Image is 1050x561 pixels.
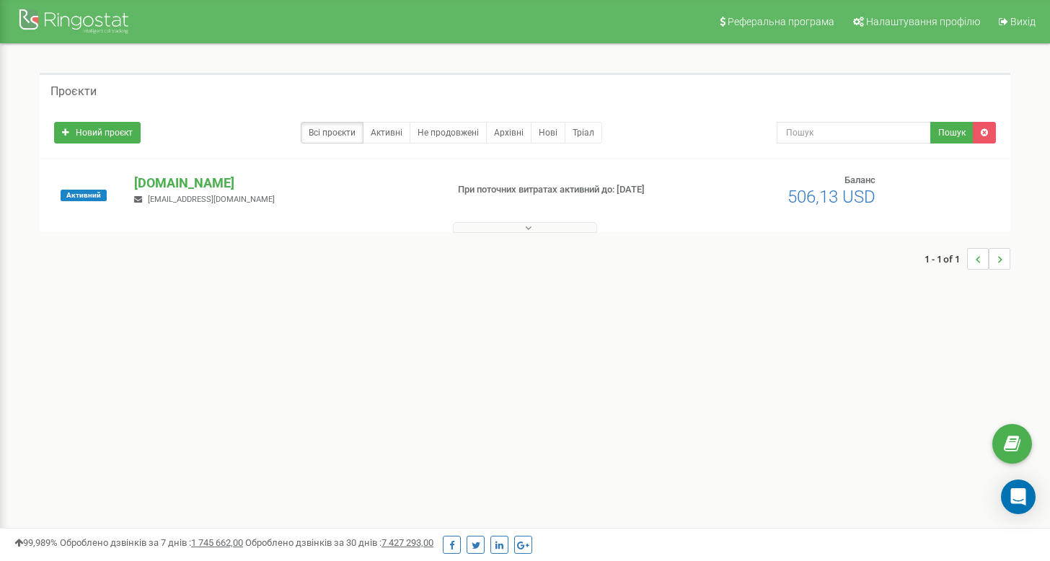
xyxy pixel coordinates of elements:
u: 7 427 293,00 [381,537,433,548]
span: Баланс [844,175,875,185]
span: Оброблено дзвінків за 30 днів : [245,537,433,548]
u: 1 745 662,00 [191,537,243,548]
input: Пошук [777,122,931,143]
p: [DOMAIN_NAME] [134,174,433,193]
a: Активні [363,122,410,143]
a: Нові [531,122,565,143]
nav: ... [925,234,1010,284]
span: [EMAIL_ADDRESS][DOMAIN_NAME] [148,195,275,204]
a: Тріал [565,122,602,143]
span: 99,989% [14,537,58,548]
span: 1 - 1 of 1 [925,248,967,270]
a: Не продовжені [410,122,487,143]
span: Активний [61,190,107,201]
a: Архівні [486,122,531,143]
a: Новий проєкт [54,122,141,143]
span: Вихід [1010,16,1036,27]
button: Пошук [930,122,974,143]
div: Open Intercom Messenger [1001,480,1036,514]
p: При поточних витратах активний до: [DATE] [458,183,677,197]
a: Всі проєкти [301,122,363,143]
h5: Проєкти [50,85,97,98]
span: Налаштування профілю [866,16,980,27]
span: 506,13 USD [787,187,875,207]
span: Оброблено дзвінків за 7 днів : [60,537,243,548]
span: Реферальна програма [728,16,834,27]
